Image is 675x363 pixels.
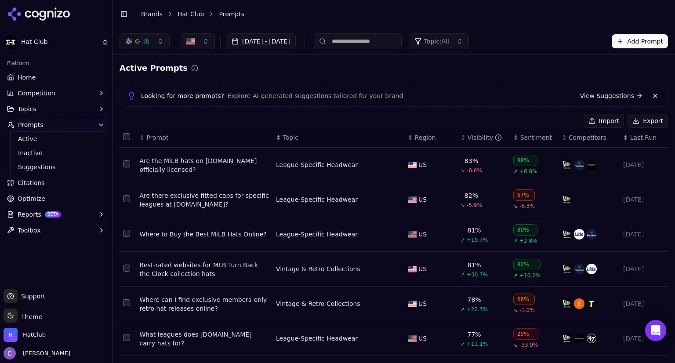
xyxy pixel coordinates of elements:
[468,261,481,269] div: 81%
[4,328,46,342] button: Open organization switcher
[18,210,41,219] span: Reports
[140,156,269,174] a: Are the MiLB hats on [DOMAIN_NAME] officially licensed?
[276,265,360,273] div: Vintage & Retro Collections
[415,133,436,142] span: Region
[140,230,269,239] a: Where to Buy the Best MiLB Hats Online?
[18,178,45,187] span: Citations
[276,299,360,308] a: Vintage & Retro Collections
[467,271,488,278] span: +30.7%
[461,271,465,278] span: ↗
[623,230,664,239] div: [DATE]
[123,334,130,341] button: Select row 36
[18,163,94,171] span: Suggestions
[18,73,36,82] span: Home
[408,301,417,307] img: US flag
[228,91,403,100] span: Explore AI-generated suggestions tailored for your brand
[4,207,109,221] button: ReportsBETA
[513,294,535,305] div: 56%
[513,237,518,244] span: ↗
[276,195,358,204] a: League-Specific Headwear
[467,167,482,174] span: -0.6%
[558,128,620,148] th: Competitors
[623,133,664,142] div: ↕Last Run
[4,118,109,132] button: Prompts
[645,320,666,341] div: Open Intercom Messenger
[562,133,616,142] div: ↕Competitors
[519,203,535,210] span: -6.3%
[520,133,555,142] div: Sentiment
[15,133,98,145] a: Active
[513,203,518,210] span: ↘
[623,299,664,308] div: [DATE]
[628,114,668,128] button: Export
[457,128,510,148] th: brandMentionRate
[612,34,668,48] button: Add Prompt
[141,11,163,18] a: Brands
[461,236,465,243] span: ↗
[630,133,657,142] span: Last Run
[465,191,478,200] div: 82%
[513,259,541,270] div: 82%
[569,133,606,142] span: Competitors
[140,295,269,313] a: Where can I find exclusive members-only retro hat releases online?
[18,194,45,203] span: Optimize
[620,128,668,148] th: Last Run
[562,298,572,309] img: new era
[18,89,55,98] span: Competition
[468,330,481,339] div: 77%
[140,191,269,209] a: Are there exclusive fitted caps for specific leagues at [DOMAIN_NAME]?
[18,149,94,157] span: Inactive
[140,330,269,348] a: What leagues does [DOMAIN_NAME] carry hats for?
[513,272,518,279] span: ↗
[467,341,488,348] span: +11.1%
[650,91,660,101] button: Dismiss banner
[408,231,417,238] img: US flag
[408,133,454,142] div: ↕Region
[123,160,130,167] button: Select row 31
[140,133,269,142] div: ↕Prompt
[510,128,558,148] th: sentiment
[519,237,537,244] span: +2.8%
[623,195,664,204] div: [DATE]
[468,133,502,142] div: Visibility
[418,160,427,169] span: US
[4,192,109,206] a: Optimize
[418,195,427,204] span: US
[574,333,584,344] img: mitchell & ness
[623,265,664,273] div: [DATE]
[186,37,195,46] img: United States
[562,333,572,344] img: new era
[4,70,109,84] a: Home
[467,236,488,243] span: +19.7%
[141,91,224,100] span: Looking for more prompts?
[276,160,358,169] a: League-Specific Headwear
[18,120,44,129] span: Prompts
[580,91,643,100] a: View Suggestions
[146,133,168,142] span: Prompt
[461,167,465,174] span: ↘
[586,229,597,240] img: fanatics
[4,347,16,359] img: Chris Hayes
[468,226,481,235] div: 81%
[18,313,42,320] span: Theme
[18,134,94,143] span: Active
[562,160,572,170] img: new era
[461,341,465,348] span: ↗
[120,62,188,74] h2: Active Prompts
[21,38,98,46] span: Hat Club
[623,160,664,169] div: [DATE]
[408,266,417,272] img: US flag
[418,265,427,273] span: US
[141,10,650,18] nav: breadcrumb
[19,349,70,357] span: [PERSON_NAME]
[226,33,296,49] button: [DATE] - [DATE]
[276,133,401,142] div: ↕Topic
[276,230,358,239] a: League-Specific Headwear
[18,292,45,301] span: Support
[4,328,18,342] img: HatClub
[586,160,597,170] img: mitchell & ness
